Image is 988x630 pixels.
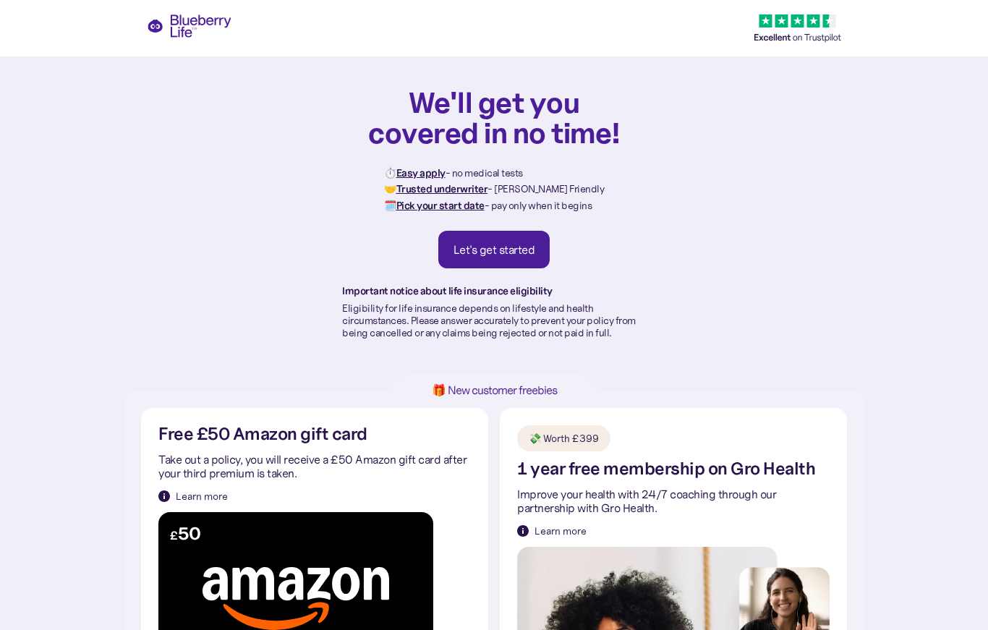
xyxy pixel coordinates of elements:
p: Improve your health with 24/7 coaching through our partnership with Gro Health. [517,488,830,515]
a: Let's get started [438,231,550,268]
div: 💸 Worth £399 [529,431,599,446]
p: Eligibility for life insurance depends on lifestyle and health circumstances. Please answer accur... [342,302,646,339]
h2: Free £50 Amazon gift card [158,425,367,443]
div: Learn more [535,524,587,538]
strong: Easy apply [396,166,446,179]
div: Learn more [176,489,228,503]
strong: Pick your start date [396,199,485,212]
a: Learn more [517,524,587,538]
h2: 1 year free membership on Gro Health [517,460,815,478]
h1: 🎁 New customer freebies [409,384,579,396]
h1: We'll get you covered in no time! [367,87,621,148]
a: Learn more [158,489,228,503]
p: ⏱️ - no medical tests 🤝 - [PERSON_NAME] Friendly 🗓️ - pay only when it begins [384,165,604,213]
strong: Trusted underwriter [396,182,488,195]
div: Let's get started [453,242,535,257]
p: Take out a policy, you will receive a £50 Amazon gift card after your third premium is taken. [158,453,471,480]
strong: Important notice about life insurance eligibility [342,284,553,297]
